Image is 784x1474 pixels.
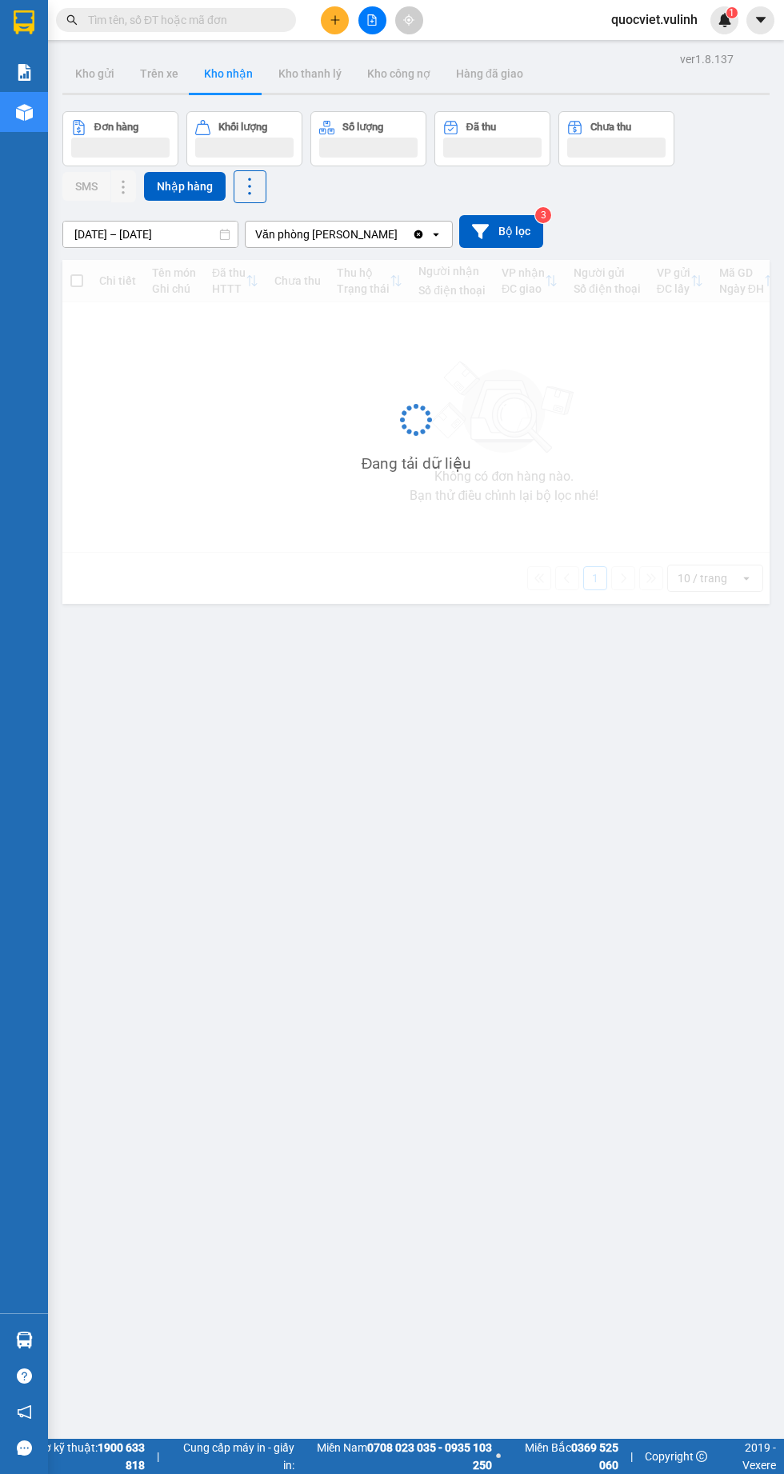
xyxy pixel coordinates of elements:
[310,111,426,166] button: Số lượng
[412,228,425,241] svg: Clear value
[63,222,238,247] input: Select a date range.
[362,452,471,476] div: Đang tải dữ liệu
[94,122,138,133] div: Đơn hàng
[98,1441,145,1472] strong: 1900 633 818
[157,1448,159,1465] span: |
[434,111,550,166] button: Đã thu
[430,228,442,241] svg: open
[399,226,401,242] input: Selected Văn phòng Cao Thắng.
[729,7,734,18] span: 1
[62,172,110,201] button: SMS
[186,111,302,166] button: Khối lượng
[754,13,768,27] span: caret-down
[66,14,78,26] span: search
[505,1439,618,1474] span: Miền Bắc
[696,1451,707,1462] span: copyright
[266,54,354,93] button: Kho thanh lý
[191,54,266,93] button: Kho nhận
[62,111,178,166] button: Đơn hàng
[218,122,267,133] div: Khối lượng
[16,104,33,121] img: warehouse-icon
[630,1448,633,1465] span: |
[395,6,423,34] button: aim
[354,54,443,93] button: Kho công nợ
[746,6,774,34] button: caret-down
[321,6,349,34] button: plus
[255,226,398,242] div: Văn phòng [PERSON_NAME]
[571,1441,618,1472] strong: 0369 525 060
[590,122,631,133] div: Chưa thu
[726,7,738,18] sup: 1
[466,122,496,133] div: Đã thu
[558,111,674,166] button: Chưa thu
[17,1404,32,1420] span: notification
[16,1332,33,1348] img: warehouse-icon
[535,207,551,223] sup: 3
[403,14,414,26] span: aim
[17,1440,32,1456] span: message
[88,11,277,29] input: Tìm tên, số ĐT hoặc mã đơn
[366,14,378,26] span: file-add
[443,54,536,93] button: Hàng đã giao
[680,50,734,68] div: ver 1.8.137
[14,10,34,34] img: logo-vxr
[367,1441,492,1472] strong: 0708 023 035 - 0935 103 250
[718,13,732,27] img: icon-new-feature
[330,14,341,26] span: plus
[62,54,127,93] button: Kho gửi
[496,1453,501,1460] span: ⚪️
[17,1368,32,1384] span: question-circle
[171,1439,294,1474] span: Cung cấp máy in - giấy in:
[358,6,386,34] button: file-add
[16,64,33,81] img: solution-icon
[459,215,543,248] button: Bộ lọc
[298,1439,492,1474] span: Miền Nam
[342,122,383,133] div: Số lượng
[144,172,226,201] button: Nhập hàng
[598,10,710,30] span: quocviet.vulinh
[127,54,191,93] button: Trên xe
